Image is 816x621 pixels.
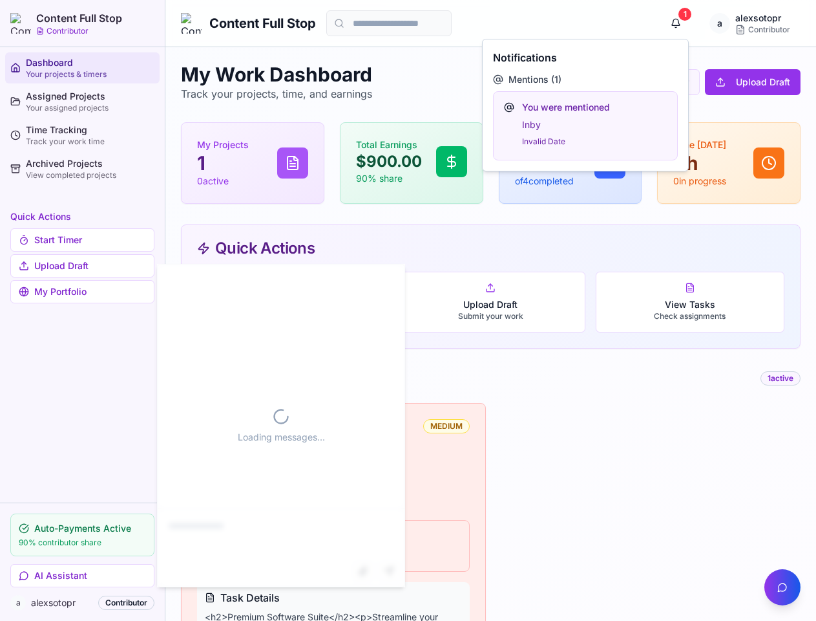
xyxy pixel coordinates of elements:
div: 1 [678,8,691,21]
p: Invalid Date [522,135,667,148]
div: Assigned Projects [26,90,154,103]
p: of 4 completed [515,175,574,188]
p: Check assignments [654,311,726,321]
p: Contributor [47,26,89,36]
button: Upload DraftSubmit your work [396,272,585,332]
div: Contributor [98,596,154,610]
span: alexsotopr [31,596,93,609]
img: Content Full Stop Logo [10,13,31,34]
div: MEDIUM [423,419,470,433]
div: View completed projects [26,170,154,180]
h4: Task Details [205,590,462,605]
p: 0 in progress [673,175,726,188]
p: 90% share [356,172,422,185]
div: Dashboard [26,56,154,69]
div: 1 active [760,371,800,386]
button: Start Timer [10,228,154,252]
span: a [709,13,730,34]
div: alexsotopr [735,12,790,25]
p: Upload Draft [458,298,523,311]
p: 1 [197,151,249,175]
div: Quick Actions [197,241,784,256]
span: Auto-Payments Active [34,522,131,535]
button: AI Assistant [10,564,154,587]
p: In by [522,118,667,133]
h2: Content Full Stop [36,10,122,26]
h3: Notifications [493,50,678,65]
p: My Projects [197,138,249,151]
div: Archived Projects [26,157,154,170]
a: My Portfolio [10,280,154,303]
h1: Content Full Stop [209,14,316,32]
div: Track your work time [26,136,154,147]
div: Your assigned projects [26,103,154,113]
p: 0 active [197,175,249,188]
div: Your projects & timers [26,69,154,80]
a: Time TrackingTrack your work time [5,120,160,151]
p: 0 h [673,151,726,175]
button: View TasksCheck assignments [596,272,784,332]
button: aalexsotopr Contributor [699,10,800,36]
span: Loading messages... [238,431,325,444]
p: Track your projects, time, and earnings [181,86,372,102]
h4: Mentions ( 1 ) [493,73,678,86]
button: 1 [663,10,689,36]
img: Content Full Stop Logo [181,13,202,34]
p: Total Earnings [356,138,422,151]
h1: My Work Dashboard [181,63,372,86]
h3: Quick Actions [10,210,154,223]
div: Time Tracking [26,124,154,136]
div: Contributor [735,25,790,35]
p: You were mentioned [522,100,667,115]
span: a [10,595,26,611]
a: Assigned ProjectsYour assigned projects [5,86,160,117]
p: Time [DATE] [673,138,726,151]
p: $900.00 [356,151,422,172]
p: Submit your work [458,311,523,321]
a: Archived ProjectsView completed projects [5,153,160,184]
p: View Tasks [654,298,726,311]
a: DashboardYour projects & timers [5,52,160,83]
p: 90% contributor share [19,538,146,548]
button: Upload Draft [10,254,154,278]
button: Upload Draft [705,69,800,95]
